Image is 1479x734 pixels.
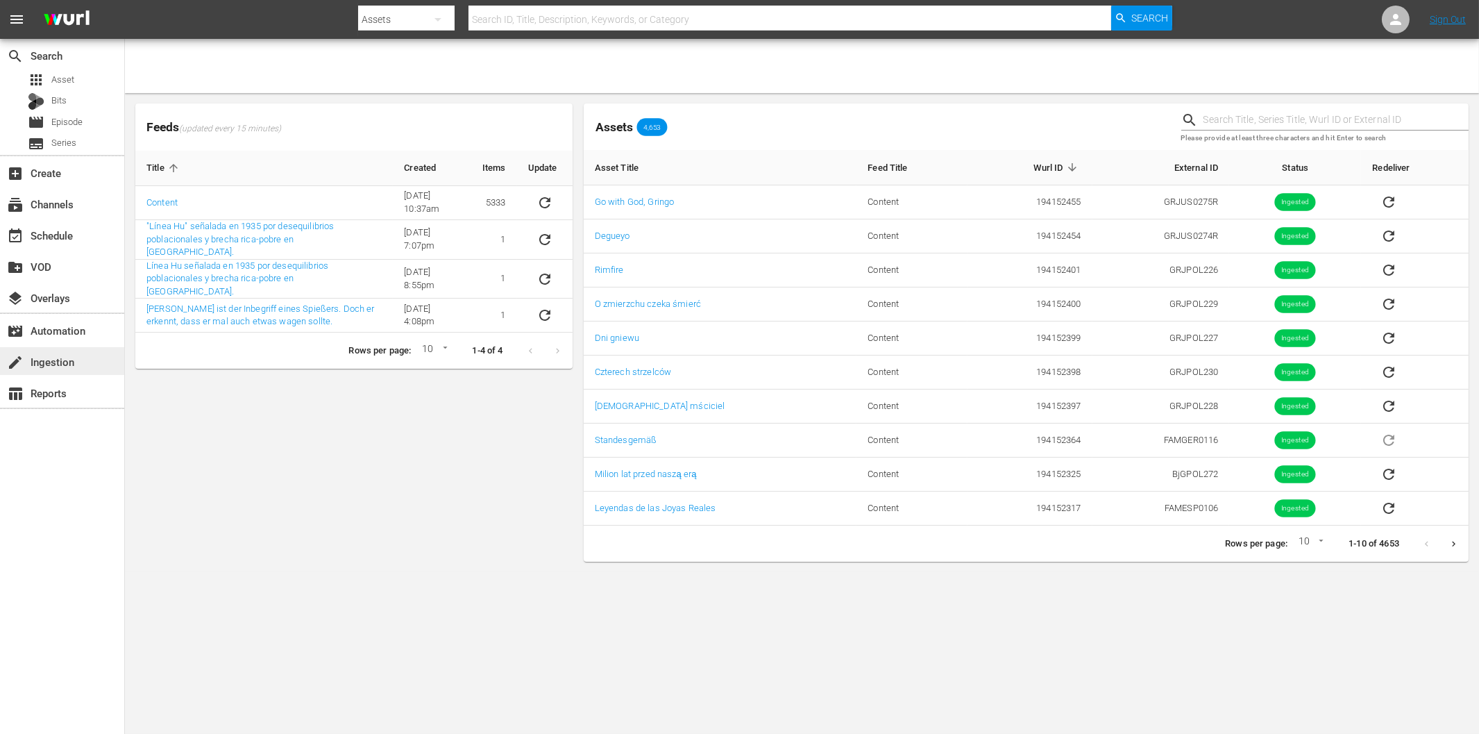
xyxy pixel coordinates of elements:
[637,123,668,131] span: 4,653
[393,299,471,333] td: [DATE] 4:08pm
[1092,322,1230,356] td: GRJPOL227
[584,150,1469,526] table: sticky table
[517,151,573,186] th: Update
[7,259,24,276] span: VOD
[146,221,334,257] a: "Línea Hu" señalada en 1935 por desequilibrios poblacionales y brecha rica-pobre en [GEOGRAPHIC_D...
[1092,356,1230,390] td: GRJPOL230
[856,219,967,253] td: Content
[7,290,24,307] span: Overlays
[856,185,967,219] td: Content
[348,344,411,358] p: Rows per page:
[595,231,630,241] a: Degueyo
[7,48,24,65] span: Search
[7,385,24,402] span: Reports
[1092,458,1230,492] td: BjGPOL272
[135,151,573,333] table: sticky table
[595,469,697,479] a: Milion lat przed naszą erą
[471,299,517,333] td: 1
[146,162,183,174] span: Title
[967,492,1092,526] td: 194152317
[1203,110,1469,131] input: Search Title, Series Title, Wurl ID or External ID
[595,299,701,309] a: O zmierzchu czeka śmierć
[471,220,517,260] td: 1
[856,424,967,458] td: Content
[1275,469,1316,480] span: Ingested
[1092,253,1230,287] td: GRJPOL226
[1034,161,1081,174] span: Wurl ID
[856,356,967,390] td: Content
[595,435,657,445] a: Standesgemäß
[1092,150,1230,185] th: External ID
[856,458,967,492] td: Content
[595,197,675,207] a: Go with God, Gringo
[51,94,67,108] span: Bits
[28,114,44,131] span: Episode
[7,323,24,340] span: Automation
[416,341,450,362] div: 10
[179,124,281,135] span: (updated every 15 minutes)
[1092,390,1230,424] td: GRJPOL228
[967,253,1092,287] td: 194152401
[1440,531,1467,558] button: Next page
[856,253,967,287] td: Content
[1092,185,1230,219] td: GRJUS0275R
[595,265,624,275] a: Rimfire
[595,401,725,411] a: [DEMOGRAPHIC_DATA] mściciel
[856,150,967,185] th: Feed Title
[856,492,967,526] td: Content
[404,162,454,174] span: Created
[1225,537,1287,551] p: Rows per page:
[7,354,24,371] span: Ingestion
[51,115,83,129] span: Episode
[1275,197,1316,208] span: Ingested
[967,219,1092,253] td: 194152454
[393,186,471,220] td: [DATE] 10:37am
[1111,6,1172,31] button: Search
[473,344,503,358] p: 1-4 of 4
[595,120,633,134] span: Assets
[1275,401,1316,412] span: Ingested
[1275,367,1316,378] span: Ingested
[146,303,375,327] a: [PERSON_NAME] ist der Inbegriff eines Spießers. Doch er erkennt, dass er mal auch etwas wagen sol...
[51,136,76,150] span: Series
[7,228,24,244] span: Schedule
[1092,219,1230,253] td: GRJUS0274R
[967,424,1092,458] td: 194152364
[1092,492,1230,526] td: FAMESP0106
[1275,333,1316,344] span: Ingested
[28,72,44,88] span: Asset
[1092,287,1230,322] td: GRJPOL229
[1293,533,1326,554] div: 10
[1372,434,1405,444] span: Asset is in future lineups. Remove all episodes that contain this asset before redelivering
[595,367,672,377] a: Czterech strzelców
[8,11,25,28] span: menu
[28,93,44,110] div: Bits
[1275,231,1316,242] span: Ingested
[595,333,639,343] a: Dni gniewu
[1361,150,1469,185] th: Redeliver
[1275,503,1316,514] span: Ingested
[146,197,178,208] a: Content
[393,260,471,299] td: [DATE] 8:55pm
[1430,14,1466,25] a: Sign Out
[1349,537,1399,551] p: 1-10 of 4653
[967,458,1092,492] td: 194152325
[7,197,24,213] span: Channels
[1275,299,1316,310] span: Ingested
[1092,424,1230,458] td: FAMGER0116
[146,260,328,297] a: Línea Hu señalada en 1935 por desequilibrios poblacionales y brecha rica-pobre en [GEOGRAPHIC_DATA].
[595,503,716,513] a: Leyendas de las Joyas Reales
[856,287,967,322] td: Content
[967,322,1092,356] td: 194152399
[28,135,44,152] span: Series
[7,165,24,182] span: Create
[856,390,967,424] td: Content
[471,260,517,299] td: 1
[393,220,471,260] td: [DATE] 7:07pm
[1275,435,1316,446] span: Ingested
[967,390,1092,424] td: 194152397
[595,161,657,174] span: Asset Title
[1229,150,1361,185] th: Status
[33,3,100,36] img: ans4CAIJ8jUAAAAAAAAAAAAAAAAAAAAAAAAgQb4GAAAAAAAAAAAAAAAAAAAAAAAAJMjXAAAAAAAAAAAAAAAAAAAAAAAAgAT5G...
[51,73,74,87] span: Asset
